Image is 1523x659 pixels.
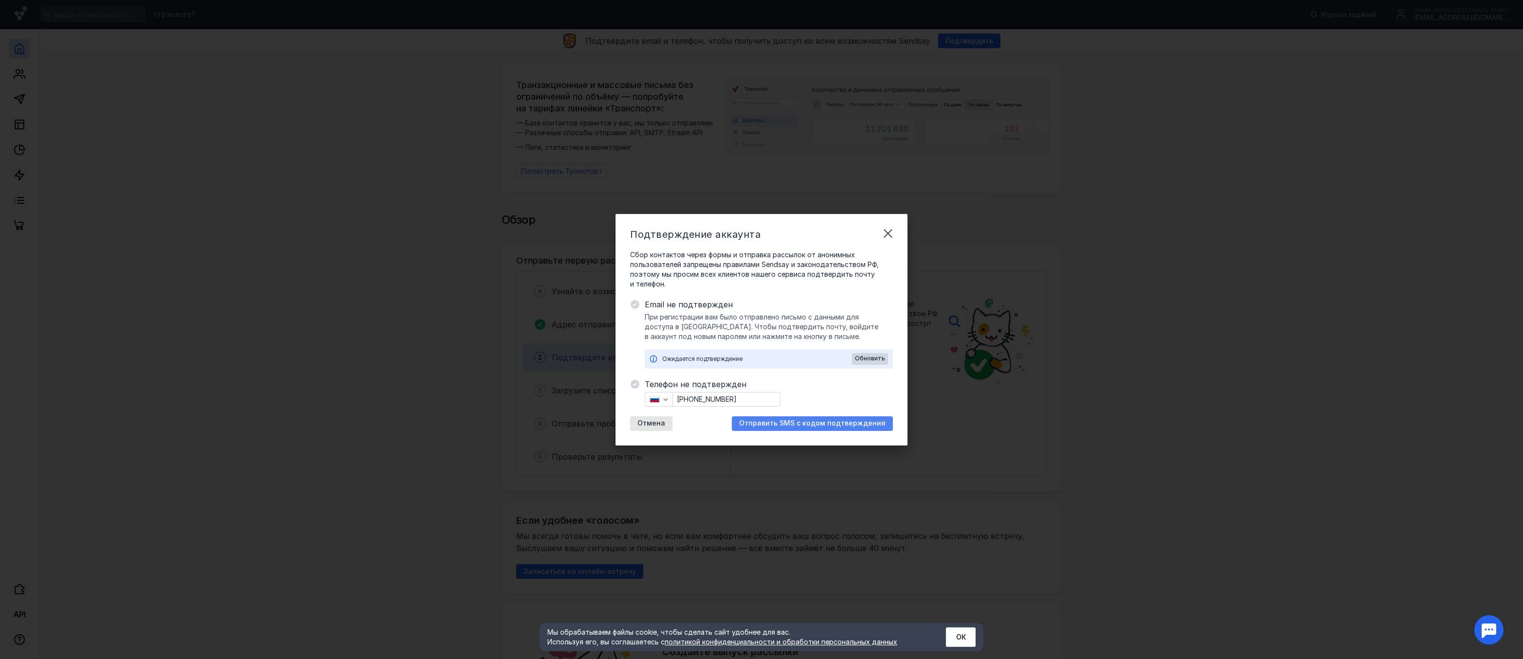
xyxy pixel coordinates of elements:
[630,229,761,240] span: Подтверждение аккаунта
[732,416,893,431] button: Отправить SMS с кодом подтверждения
[645,378,893,390] span: Телефон не подтвержден
[855,355,885,362] span: Обновить
[946,627,976,647] button: ОК
[630,250,893,289] span: Сбор контактов через формы и отправка рассылок от анонимных пользователей запрещены правилами Sen...
[852,353,888,365] button: Обновить
[739,419,886,427] span: Отправить SMS с кодом подтверждения
[662,354,852,364] div: Ожидается подтверждение
[630,416,672,431] button: Отмена
[637,419,665,427] span: Отмена
[645,299,893,310] span: Email не подтвержден
[665,638,897,646] a: политикой конфиденциальности и обработки персональных данных
[547,627,922,647] div: Мы обрабатываем файлы cookie, чтобы сделать сайт удобнее для вас. Используя его, вы соглашаетесь c
[645,312,893,341] span: При регистрации вам было отправлено письмо с данными для доступа в [GEOGRAPHIC_DATA]. Чтобы подтв...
